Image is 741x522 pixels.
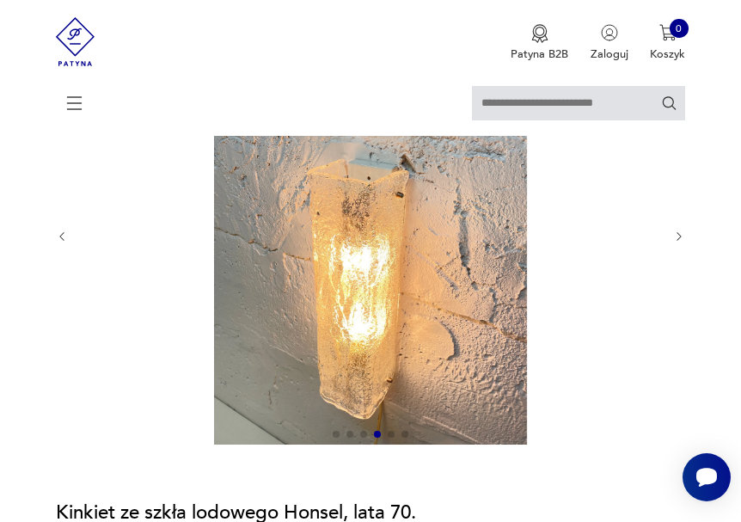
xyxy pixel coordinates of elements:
[531,24,548,43] img: Ikona medalu
[683,453,731,501] iframe: Smartsupp widget button
[601,24,618,41] img: Ikonka użytkownika
[511,46,568,62] p: Patyna B2B
[670,19,689,38] div: 0
[511,24,568,62] button: Patyna B2B
[511,24,568,62] a: Ikona medaluPatyna B2B
[661,95,677,111] button: Szukaj
[650,46,685,62] p: Koszyk
[659,24,677,41] img: Ikona koszyka
[650,24,685,62] button: 0Koszyk
[82,27,658,445] img: Zdjęcie produktu Kinkiet ze szkła lodowego Honsel, lata 70.
[591,24,628,62] button: Zaloguj
[591,46,628,62] p: Zaloguj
